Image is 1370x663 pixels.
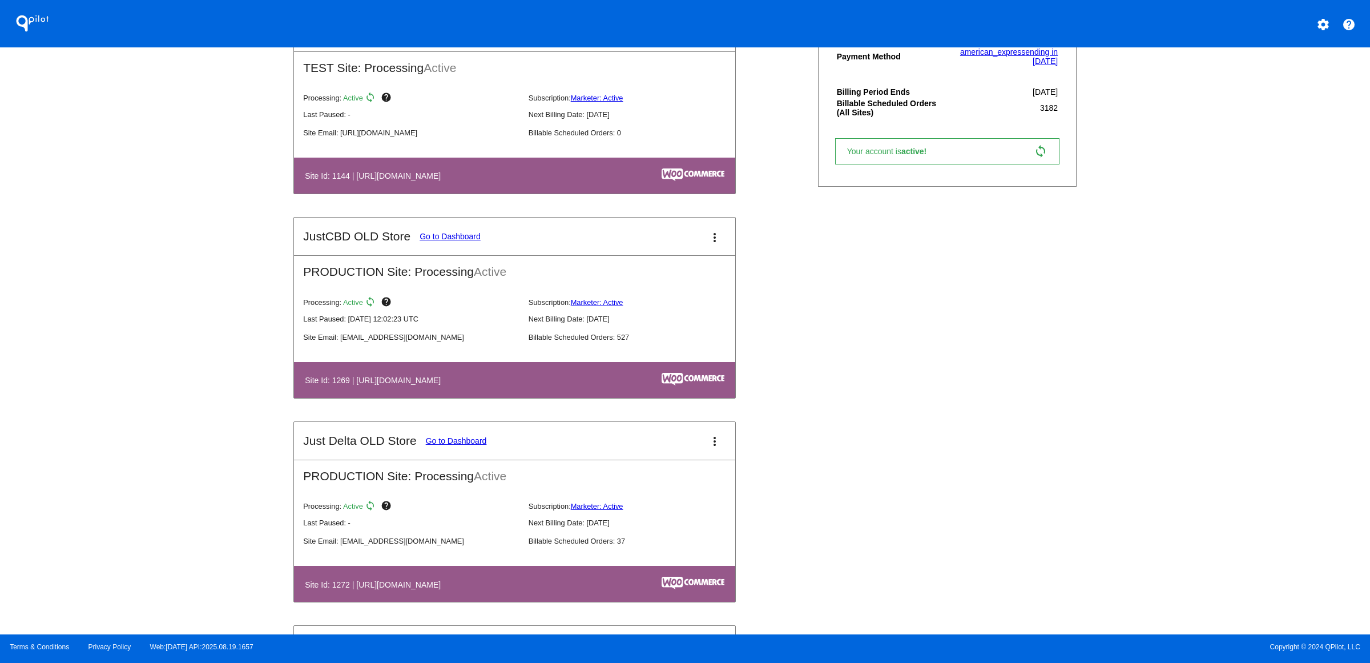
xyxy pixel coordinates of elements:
span: american_express [960,47,1025,57]
mat-icon: help [381,296,394,310]
h4: Site Id: 1269 | [URL][DOMAIN_NAME] [305,376,446,385]
h4: Site Id: 1144 | [URL][DOMAIN_NAME] [305,171,446,180]
mat-icon: help [381,92,394,106]
h2: JustCBD OLD Store [303,230,410,243]
span: Copyright © 2024 QPilot, LLC [695,643,1360,651]
span: Active [424,61,456,74]
mat-icon: sync [1034,144,1047,158]
a: Your account isactive! sync [835,138,1059,164]
h1: QPilot [10,12,55,35]
img: c53aa0e5-ae75-48aa-9bee-956650975ee5 [662,168,724,181]
span: active! [901,147,932,156]
th: Billable Scheduled Orders (All Sites) [836,98,944,118]
p: Processing: [303,296,519,310]
span: Active [343,502,363,511]
p: Processing: [303,500,519,514]
p: Last Paused: [DATE] 12:02:23 UTC [303,315,519,323]
a: Marketer: Active [571,502,623,511]
mat-icon: settings [1316,18,1330,31]
p: Billable Scheduled Orders: 527 [529,333,744,341]
p: Next Billing Date: [DATE] [529,519,744,527]
p: Subscription: [529,94,744,102]
mat-icon: help [381,500,394,514]
p: Subscription: [529,502,744,511]
th: Billing Period Ends [836,87,944,97]
a: Go to Dashboard [426,436,487,445]
span: Active [343,94,363,102]
p: Last Paused: - [303,519,519,527]
p: Site Email: [EMAIL_ADDRESS][DOMAIN_NAME] [303,537,519,545]
mat-icon: more_vert [708,435,722,448]
p: Site Email: [URL][DOMAIN_NAME] [303,128,519,137]
span: [DATE] [1033,87,1058,97]
mat-icon: sync [365,500,378,514]
span: Active [474,469,506,483]
a: Web:[DATE] API:2025.08.19.1657 [150,643,253,651]
span: Your account is [847,147,938,156]
a: Go to Dashboard [420,232,481,241]
p: Next Billing Date: [DATE] [529,315,744,323]
mat-icon: sync [365,296,378,310]
h2: TEST Site: Processing [294,52,735,75]
p: Subscription: [529,298,744,307]
mat-icon: sync [365,92,378,106]
mat-icon: help [1342,18,1356,31]
mat-icon: more_vert [708,231,722,244]
span: Active [343,298,363,307]
img: c53aa0e5-ae75-48aa-9bee-956650975ee5 [662,577,724,589]
h2: Just Delta OLD Store [303,434,416,448]
p: Next Billing Date: [DATE] [529,110,744,119]
h2: PRODUCTION Site: Processing [294,460,735,483]
h4: Site Id: 1272 | [URL][DOMAIN_NAME] [305,580,446,589]
a: american_expressending in [DATE] [960,47,1058,66]
p: Processing: [303,92,519,106]
a: Marketer: Active [571,94,623,102]
span: Active [474,265,506,278]
p: Site Email: [EMAIL_ADDRESS][DOMAIN_NAME] [303,333,519,341]
p: Billable Scheduled Orders: 37 [529,537,744,545]
th: Payment Method [836,47,944,66]
span: 3182 [1040,103,1058,112]
a: Terms & Conditions [10,643,69,651]
img: c53aa0e5-ae75-48aa-9bee-956650975ee5 [662,373,724,385]
p: Billable Scheduled Orders: 0 [529,128,744,137]
a: Marketer: Active [571,298,623,307]
p: Last Paused: - [303,110,519,119]
a: Privacy Policy [88,643,131,651]
h2: PRODUCTION Site: Processing [294,256,735,279]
